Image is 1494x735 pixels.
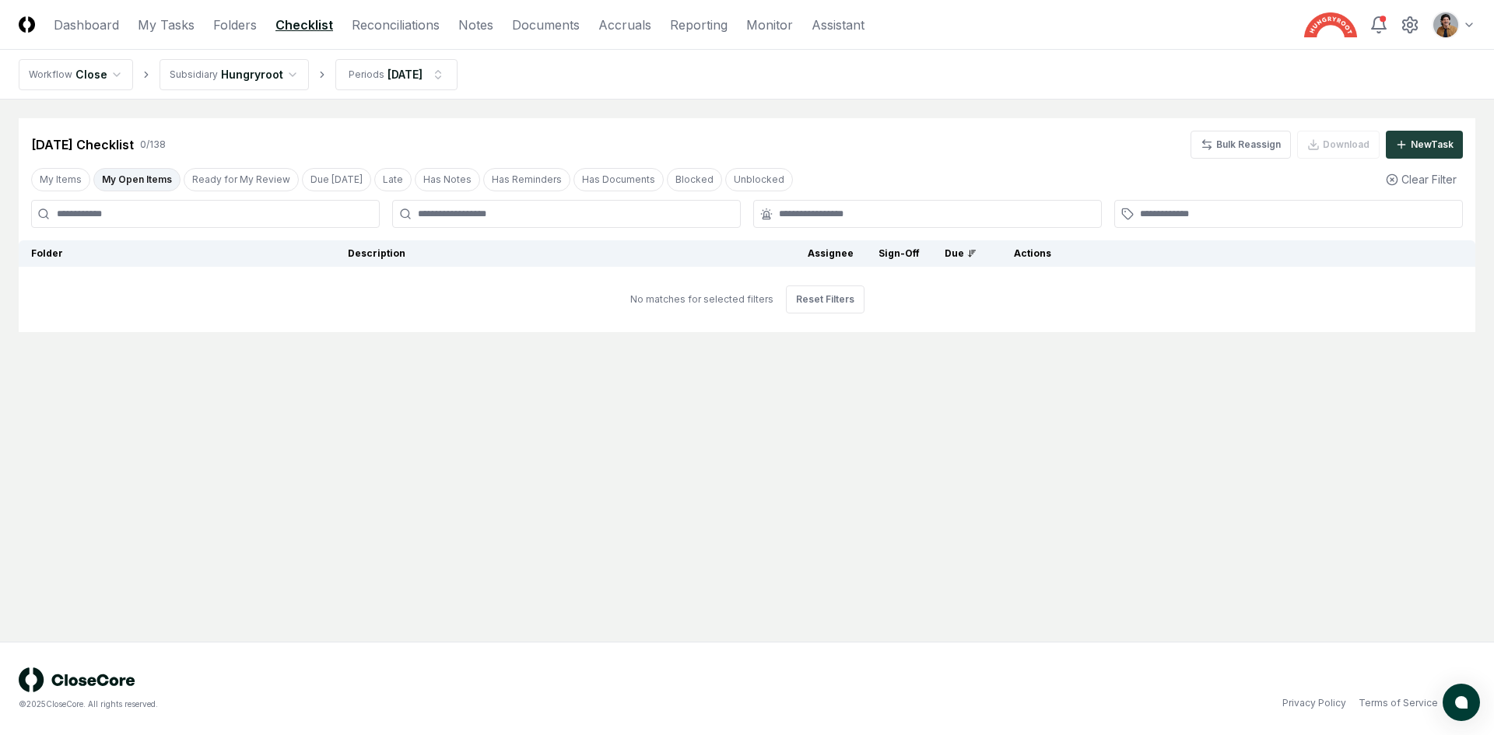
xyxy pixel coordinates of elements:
[483,168,570,191] button: Has Reminders
[598,16,651,34] a: Accruals
[866,240,932,267] th: Sign-Off
[458,16,493,34] a: Notes
[1001,247,1463,261] div: Actions
[138,16,195,34] a: My Tasks
[184,168,299,191] button: Ready for My Review
[374,168,412,191] button: Late
[352,16,440,34] a: Reconciliations
[812,16,864,34] a: Assistant
[388,66,423,82] div: [DATE]
[31,168,90,191] button: My Items
[19,667,135,692] img: logo
[945,247,977,261] div: Due
[573,168,664,191] button: Has Documents
[725,168,793,191] button: Unblocked
[1443,684,1480,721] button: atlas-launcher
[630,292,773,306] div: No matches for selected filters
[54,16,119,34] a: Dashboard
[93,168,181,191] button: My Open Items
[670,16,728,34] a: Reporting
[415,168,480,191] button: Has Notes
[1380,165,1463,194] button: Clear Filter
[1386,131,1463,159] button: NewTask
[1282,696,1346,710] a: Privacy Policy
[275,16,333,34] a: Checklist
[29,68,72,82] div: Workflow
[170,68,218,82] div: Subsidiary
[19,240,335,267] th: Folder
[213,16,257,34] a: Folders
[335,240,795,267] th: Description
[1433,12,1458,37] img: ACg8ocIj8Ed1971QfF93IUVvJX6lPm3y0CRToLvfAg4p8TYQk6NAZIo=s96-c
[1304,12,1357,37] img: Hungryroot logo
[667,168,722,191] button: Blocked
[335,59,458,90] button: Periods[DATE]
[512,16,580,34] a: Documents
[349,68,384,82] div: Periods
[19,16,35,33] img: Logo
[302,168,371,191] button: Due Today
[19,59,458,90] nav: breadcrumb
[19,698,747,710] div: © 2025 CloseCore. All rights reserved.
[1359,696,1438,710] a: Terms of Service
[140,138,166,152] div: 0 / 138
[795,240,866,267] th: Assignee
[1411,138,1454,152] div: New Task
[31,135,134,154] div: [DATE] Checklist
[746,16,793,34] a: Monitor
[786,285,864,313] button: Reset Filters
[1191,131,1291,159] button: Bulk Reassign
